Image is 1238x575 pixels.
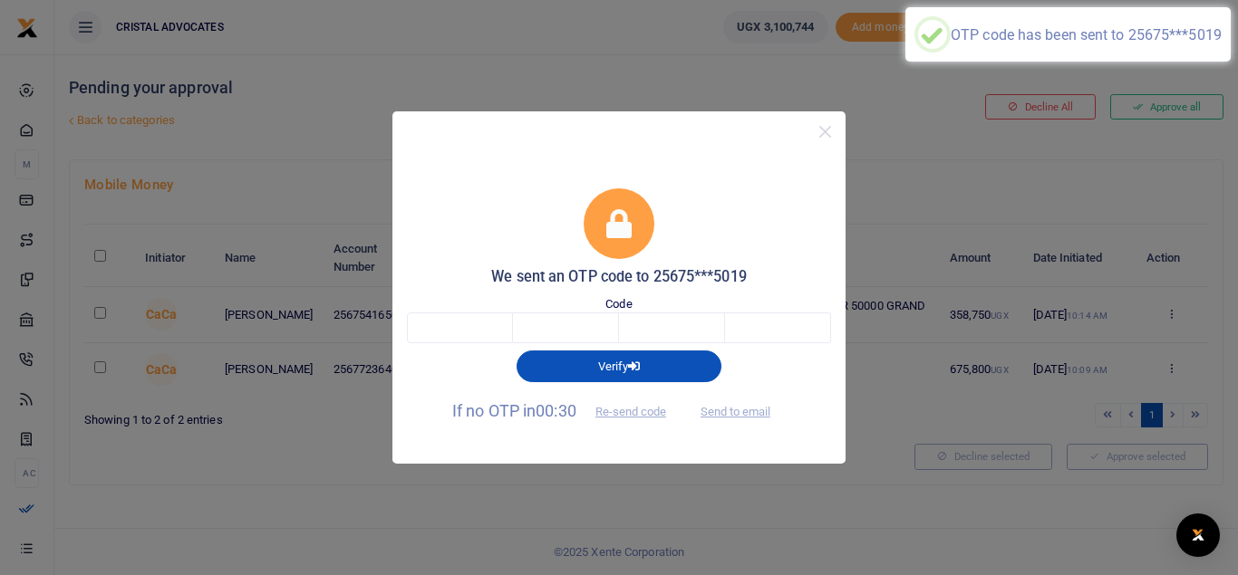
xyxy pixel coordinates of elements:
div: OTP code has been sent to 25675***5019 [951,26,1222,43]
h5: We sent an OTP code to 25675***5019 [407,268,831,286]
label: Code [605,295,632,313]
span: If no OTP in [452,401,682,420]
div: Open Intercom Messenger [1176,513,1220,557]
button: Close [812,119,838,145]
button: Verify [517,350,721,381]
span: 00:30 [536,401,576,420]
